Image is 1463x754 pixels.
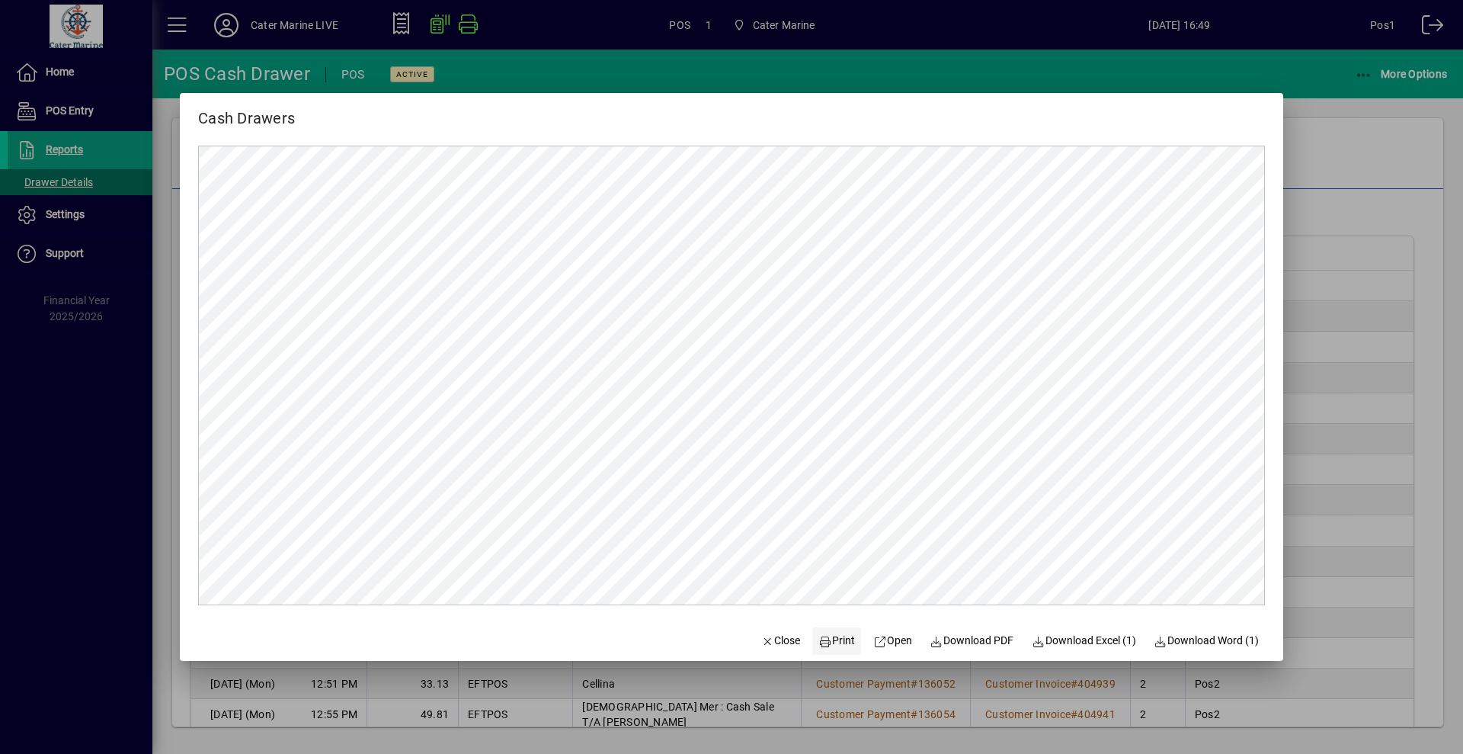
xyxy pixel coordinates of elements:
[755,627,807,655] button: Close
[1026,627,1142,655] button: Download Excel (1)
[867,627,918,655] a: Open
[818,633,855,649] span: Print
[812,627,861,655] button: Print
[930,633,1014,649] span: Download PDF
[924,627,1020,655] a: Download PDF
[180,93,313,130] h2: Cash Drawers
[1148,627,1266,655] button: Download Word (1)
[1032,633,1136,649] span: Download Excel (1)
[761,633,801,649] span: Close
[1154,633,1260,649] span: Download Word (1)
[873,633,912,649] span: Open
